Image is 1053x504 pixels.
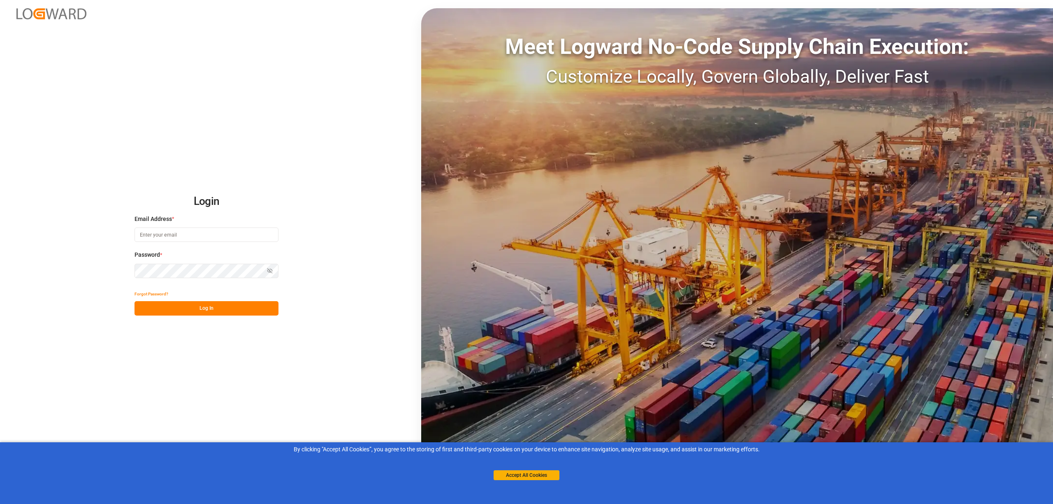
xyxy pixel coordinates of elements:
img: Logward_new_orange.png [16,8,86,19]
span: Password [135,251,160,259]
h2: Login [135,188,278,215]
div: By clicking "Accept All Cookies”, you agree to the storing of first and third-party cookies on yo... [6,445,1047,454]
div: Meet Logward No-Code Supply Chain Execution: [421,31,1053,63]
span: Email Address [135,215,172,223]
input: Enter your email [135,228,278,242]
div: Customize Locally, Govern Globally, Deliver Fast [421,63,1053,90]
button: Forgot Password? [135,287,168,301]
button: Accept All Cookies [494,470,559,480]
button: Log In [135,301,278,316]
